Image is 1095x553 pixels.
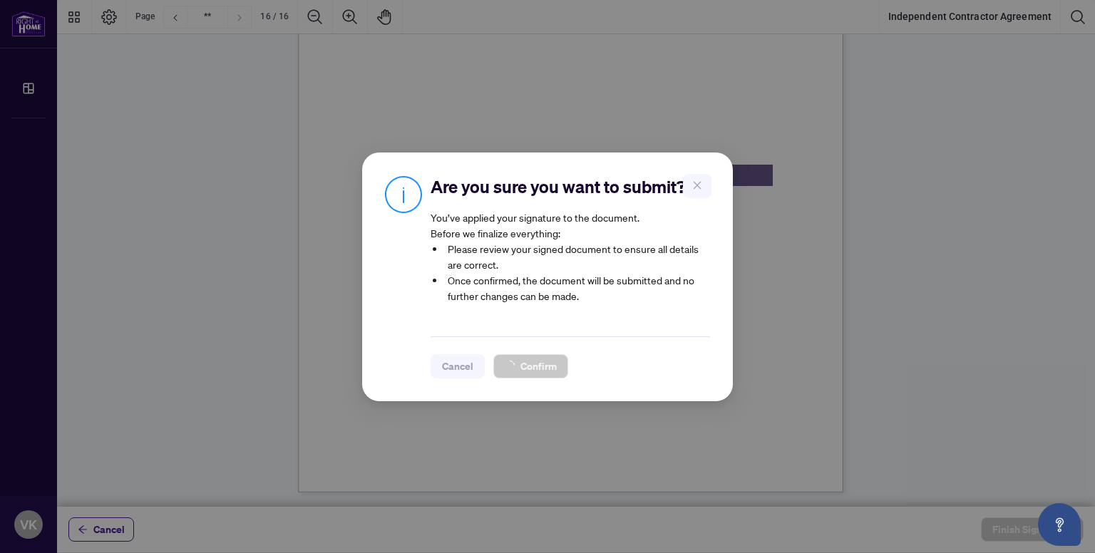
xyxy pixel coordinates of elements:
[431,175,710,198] h2: Are you sure you want to submit?
[1038,503,1081,546] button: Open asap
[493,354,568,378] button: Confirm
[385,175,422,213] img: Info Icon
[431,210,710,314] article: You’ve applied your signature to the document. Before we finalize everything:
[445,241,710,272] li: Please review your signed document to ensure all details are correct.
[431,354,485,378] button: Cancel
[445,272,710,304] li: Once confirmed, the document will be submitted and no further changes can be made.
